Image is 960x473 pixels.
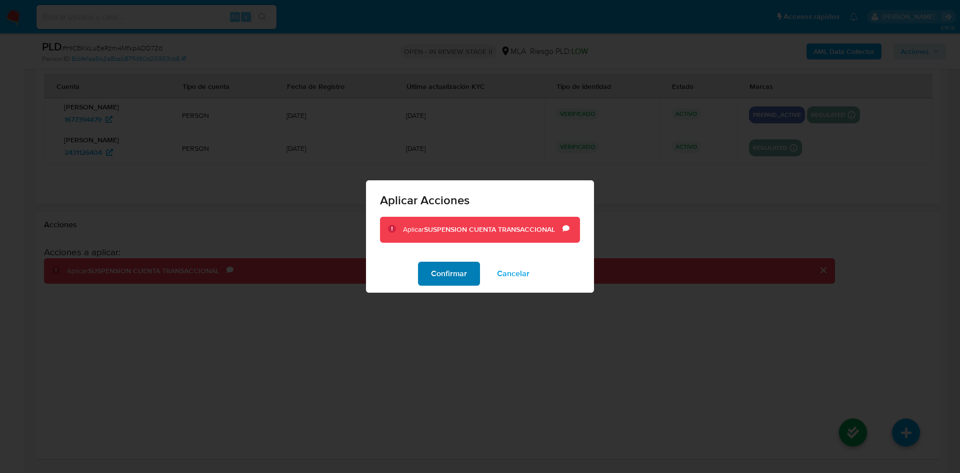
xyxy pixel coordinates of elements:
[380,194,580,206] span: Aplicar Acciones
[431,263,467,285] span: Confirmar
[484,262,542,286] button: Cancelar
[418,262,480,286] button: Confirmar
[497,263,529,285] span: Cancelar
[403,225,562,235] div: Aplicar
[424,224,555,234] b: SUSPENSION CUENTA TRANSACCIONAL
